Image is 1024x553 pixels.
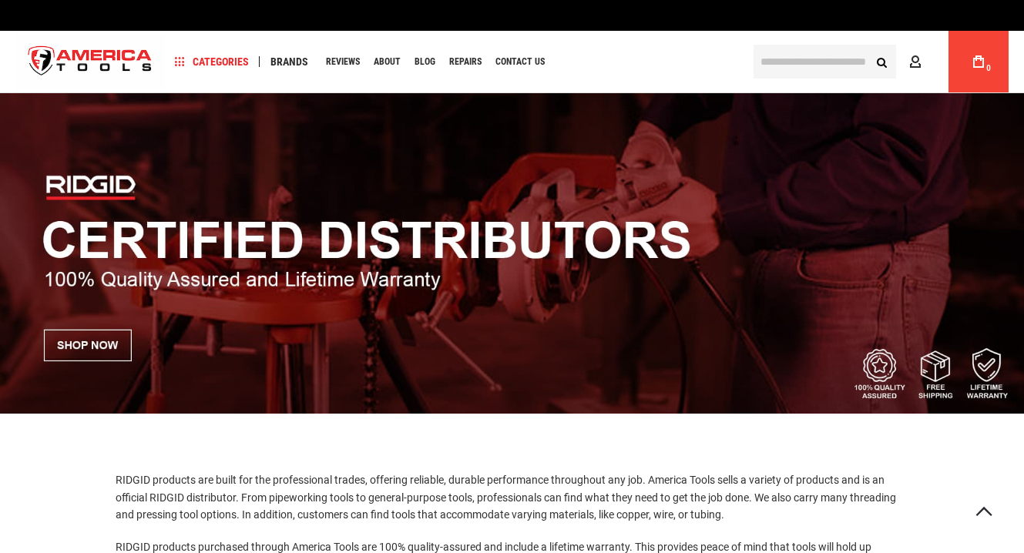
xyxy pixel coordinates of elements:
[986,64,991,72] span: 0
[408,52,442,72] a: Blog
[270,56,308,67] span: Brands
[326,57,360,66] span: Reviews
[319,52,367,72] a: Reviews
[116,471,908,523] p: RIDGID products are built for the professional trades, offering reliable, durable performance thr...
[264,52,315,72] a: Brands
[15,33,165,91] a: store logo
[449,57,482,66] span: Repairs
[495,57,545,66] span: Contact Us
[415,57,435,66] span: Blog
[374,57,401,66] span: About
[168,52,256,72] a: Categories
[367,52,408,72] a: About
[488,52,552,72] a: Contact Us
[867,47,896,76] button: Search
[442,52,488,72] a: Repairs
[175,56,249,67] span: Categories
[15,33,165,91] img: America Tools
[964,31,993,92] a: 0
